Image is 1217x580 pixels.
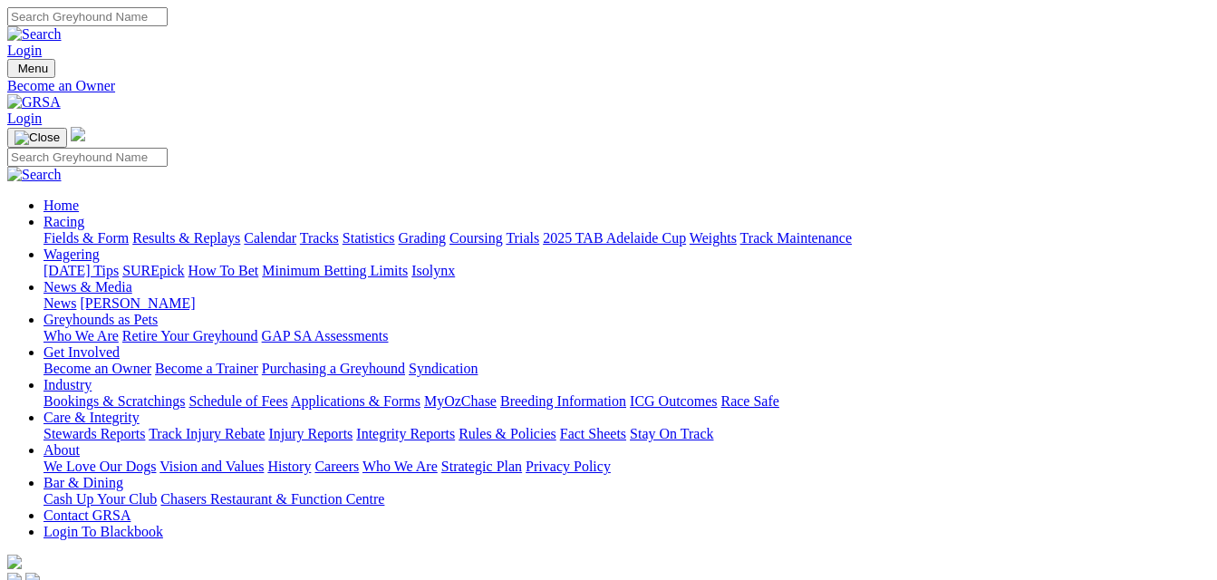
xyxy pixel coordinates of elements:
a: Fact Sheets [560,426,626,441]
a: Coursing [449,230,503,246]
a: MyOzChase [424,393,497,409]
a: GAP SA Assessments [262,328,389,343]
a: Get Involved [43,344,120,360]
a: Chasers Restaurant & Function Centre [160,491,384,507]
a: History [267,459,311,474]
a: Syndication [409,361,478,376]
a: Schedule of Fees [188,393,287,409]
a: Become a Trainer [155,361,258,376]
a: [DATE] Tips [43,263,119,278]
a: Stewards Reports [43,426,145,441]
a: Fields & Form [43,230,129,246]
a: Become an Owner [43,361,151,376]
a: Login [7,111,42,126]
a: We Love Our Dogs [43,459,156,474]
a: Care & Integrity [43,410,140,425]
div: Greyhounds as Pets [43,328,1210,344]
span: Menu [18,62,48,75]
button: Toggle navigation [7,128,67,148]
a: ICG Outcomes [630,393,717,409]
a: Retire Your Greyhound [122,328,258,343]
a: Injury Reports [268,426,353,441]
a: Privacy Policy [526,459,611,474]
a: Login [7,43,42,58]
a: Greyhounds as Pets [43,312,158,327]
a: Become an Owner [7,78,1210,94]
a: Isolynx [411,263,455,278]
a: [PERSON_NAME] [80,295,195,311]
div: Get Involved [43,361,1210,377]
a: 2025 TAB Adelaide Cup [543,230,686,246]
input: Search [7,148,168,167]
a: Cash Up Your Club [43,491,157,507]
a: Breeding Information [500,393,626,409]
div: About [43,459,1210,475]
a: Contact GRSA [43,507,130,523]
img: Search [7,26,62,43]
a: SUREpick [122,263,184,278]
a: Racing [43,214,84,229]
div: Racing [43,230,1210,246]
a: Wagering [43,246,100,262]
div: News & Media [43,295,1210,312]
a: Tracks [300,230,339,246]
img: Search [7,167,62,183]
a: Calendar [244,230,296,246]
a: Who We Are [43,328,119,343]
a: Strategic Plan [441,459,522,474]
a: Results & Replays [132,230,240,246]
a: Trials [506,230,539,246]
a: Applications & Forms [291,393,420,409]
img: logo-grsa-white.png [71,127,85,141]
div: Care & Integrity [43,426,1210,442]
a: Bar & Dining [43,475,123,490]
a: News [43,295,76,311]
a: Rules & Policies [459,426,556,441]
div: Industry [43,393,1210,410]
div: Wagering [43,263,1210,279]
a: Grading [399,230,446,246]
a: Stay On Track [630,426,713,441]
a: Home [43,198,79,213]
div: Bar & Dining [43,491,1210,507]
a: Vision and Values [159,459,264,474]
a: About [43,442,80,458]
a: Industry [43,377,92,392]
img: logo-grsa-white.png [7,555,22,569]
input: Search [7,7,168,26]
a: Careers [314,459,359,474]
a: Track Injury Rebate [149,426,265,441]
a: News & Media [43,279,132,295]
a: Purchasing a Greyhound [262,361,405,376]
button: Toggle navigation [7,59,55,78]
a: Statistics [343,230,395,246]
a: Minimum Betting Limits [262,263,408,278]
a: Integrity Reports [356,426,455,441]
a: How To Bet [188,263,259,278]
a: Weights [690,230,737,246]
a: Login To Blackbook [43,524,163,539]
img: Close [14,130,60,145]
a: Who We Are [362,459,438,474]
a: Race Safe [720,393,778,409]
a: Track Maintenance [740,230,852,246]
a: Bookings & Scratchings [43,393,185,409]
img: GRSA [7,94,61,111]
